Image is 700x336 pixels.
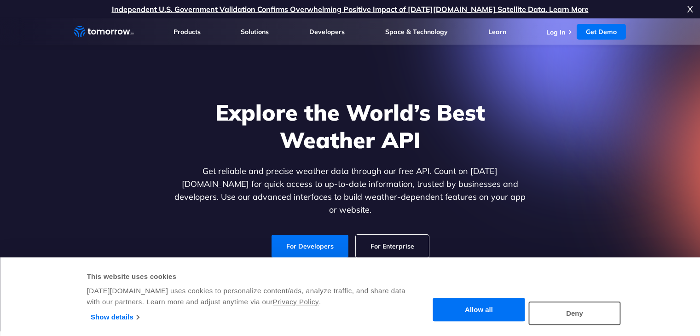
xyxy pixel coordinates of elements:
div: This website uses cookies [87,271,407,282]
a: Privacy Policy [273,298,319,306]
p: Get reliable and precise weather data through our free API. Count on [DATE][DOMAIN_NAME] for quic... [173,165,528,216]
a: Log In [546,28,565,36]
div: [DATE][DOMAIN_NAME] uses cookies to personalize content/ads, analyze traffic, and share data with... [87,285,407,307]
a: Independent U.S. Government Validation Confirms Overwhelming Positive Impact of [DATE][DOMAIN_NAM... [112,5,589,14]
a: Developers [309,28,345,36]
a: For Developers [272,235,348,258]
a: Home link [74,25,134,39]
a: Show details [91,310,139,324]
a: Get Demo [577,24,626,40]
a: For Enterprise [356,235,429,258]
h1: Explore the World’s Best Weather API [173,98,528,154]
button: Allow all [433,298,525,322]
a: Learn [488,28,506,36]
a: Solutions [241,28,269,36]
button: Deny [529,301,621,325]
a: Products [174,28,201,36]
a: Space & Technology [385,28,448,36]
